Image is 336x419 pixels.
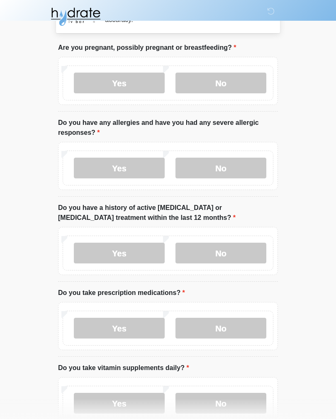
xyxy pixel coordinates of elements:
label: No [175,393,266,414]
label: No [175,73,266,93]
label: Yes [74,73,165,93]
label: Do you take vitamin supplements daily? [58,363,189,373]
label: Do you have any allergies and have you had any severe allergic responses? [58,118,278,138]
label: No [175,243,266,263]
label: Do you take prescription medications? [58,288,185,298]
label: Yes [74,393,165,414]
label: Yes [74,158,165,178]
label: Are you pregnant, possibly pregnant or breastfeeding? [58,43,236,53]
label: Yes [74,243,165,263]
label: No [175,318,266,339]
label: Do you have a history of active [MEDICAL_DATA] or [MEDICAL_DATA] treatment within the last 12 mon... [58,203,278,223]
label: Yes [74,318,165,339]
label: No [175,158,266,178]
img: Hydrate IV Bar - Fort Collins Logo [50,6,101,27]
